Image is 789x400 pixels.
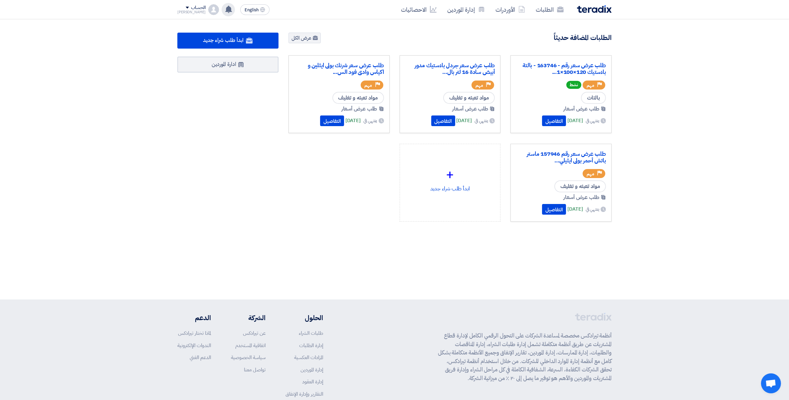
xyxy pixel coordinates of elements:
li: الدعم [177,313,211,323]
button: التفاصيل [542,115,566,126]
a: ادارة الموردين [177,57,279,73]
a: إدارة الموردين [442,2,490,17]
div: + [405,165,495,185]
a: اتفاقية المستخدم [235,342,266,349]
span: مهم [365,82,372,89]
button: English [240,4,270,15]
a: المزادات العكسية [294,354,323,361]
a: الطلبات [530,2,569,17]
a: عن تيرادكس [243,329,266,337]
a: الدعم الفني [190,354,211,361]
span: مهم [587,171,594,177]
li: الحلول [286,313,323,323]
span: مواد تعبئه و تغليف [554,180,606,192]
a: طلب عرض سعر جردل بلاستيك مدور أبيض سادة 16 لتر بال... [405,62,495,76]
a: عرض الكل [289,33,321,43]
span: مواد تعبئه و تغليف [332,92,384,104]
span: ينتهي في [363,117,377,124]
button: التفاصيل [320,115,344,126]
span: طلب عرض أسعار [563,193,599,201]
span: [DATE] [567,117,583,124]
li: الشركة [231,313,266,323]
span: [DATE] [457,117,472,124]
span: ينتهي في [475,117,488,124]
a: لماذا تختار تيرادكس [178,329,211,337]
span: نشط [566,81,581,89]
a: طلب عرض سعر رقم - 163746 - بالتة بلاستيك 120×100×1... [516,62,606,76]
div: الحساب [191,5,205,11]
span: بالتات [581,92,606,104]
a: طلب عرض سعر رقم 157946 ماستر باتش أحمر بولى ايثيلي... [516,151,606,164]
a: الاحصائيات [396,2,442,17]
span: طلب عرض أسعار [341,105,377,113]
p: أنظمة تيرادكس مخصصة لمساعدة الشركات على التحول الرقمي الكامل لإدارة قطاع المشتريات عن طريق أنظمة ... [438,331,612,382]
a: تواصل معنا [244,366,266,373]
span: مهم [587,82,594,89]
a: إدارة الطلبات [299,342,323,349]
span: طلب عرض أسعار [563,105,599,113]
button: التفاصيل [431,115,455,126]
a: إدارة الموردين [300,366,323,373]
span: طلب عرض أسعار [453,105,489,113]
span: [DATE] [345,117,361,124]
button: التفاصيل [542,204,566,215]
a: الأوردرات [490,2,530,17]
h4: الطلبات المضافة حديثاً [554,33,612,42]
div: ابدأ طلب شراء جديد [405,149,495,208]
span: English [245,8,259,12]
span: مهم [476,82,483,89]
a: الندوات الإلكترونية [177,342,211,349]
div: [PERSON_NAME] [177,10,206,14]
a: إدارة العقود [302,378,323,385]
span: ابدأ طلب شراء جديد [203,36,243,44]
a: سياسة الخصوصية [231,354,266,361]
a: Open chat [761,373,781,393]
a: طلبات الشراء [299,329,323,337]
img: profile_test.png [208,4,219,15]
span: مواد تعبئه و تغليف [443,92,495,104]
span: ينتهي في [586,206,599,213]
span: [DATE] [567,205,583,213]
img: Teradix logo [577,5,612,13]
a: طلب عرض سعر شرنك بولى ايثلين و اكياس وادى فود الس... [294,62,384,76]
span: ينتهي في [586,117,599,124]
a: التقارير وإدارة الإنفاق [286,390,323,398]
